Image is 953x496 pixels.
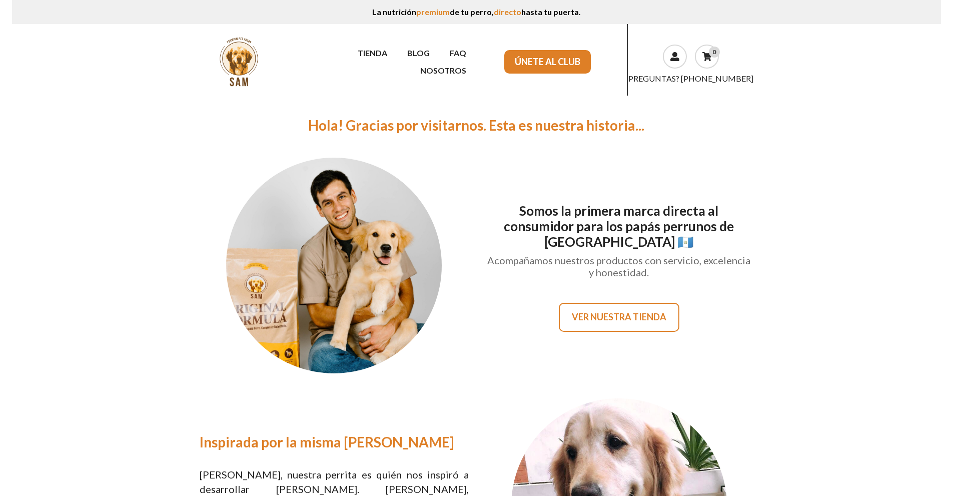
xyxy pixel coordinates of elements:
[226,158,441,373] img: sam-pet-foods-3-44.jpeg
[348,44,397,62] a: TIENDA
[494,7,521,17] span: directo
[504,50,591,74] a: ÚNETE AL CLUB
[709,47,720,58] div: 0
[200,433,454,450] span: Inspirada por la misma [PERSON_NAME]
[397,44,440,62] a: BLOG
[628,74,753,83] a: PREGUNTAS? [PHONE_NUMBER]
[410,62,476,79] a: NOSOTROS
[200,117,754,134] h1: Hola! Gracias por visitarnos. Esta es nuestra historia...
[440,44,476,62] a: FAQ
[485,203,754,250] h2: Somos la primera marca directa al consumidor para los papás perrunos de [GEOGRAPHIC_DATA] 🇬🇹
[213,36,265,88] img: sam.png
[559,303,679,332] a: VER NUESTRA TIENDA
[695,45,719,69] a: 0
[485,254,754,278] h2: Acompañamos nuestros productos con servicio, excelencia y honestidad.
[20,4,932,20] p: La nutrición de tu perro, hasta tu puerta.
[416,7,450,17] span: premium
